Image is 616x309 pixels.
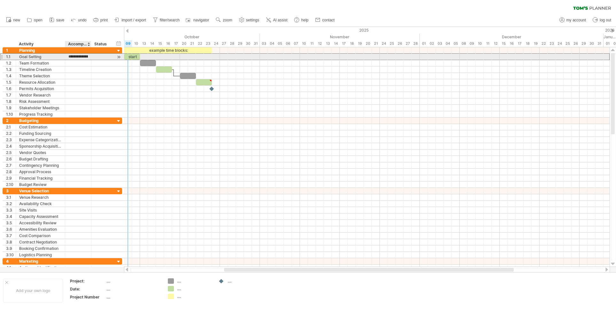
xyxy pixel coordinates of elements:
div: 3.4 [6,213,16,220]
div: Venue Selection [19,188,62,194]
div: October 2025 [76,34,260,40]
div: Cost Estimation [19,124,62,130]
div: 3.2 [6,201,16,207]
div: Budgeting [19,118,62,124]
span: contact [322,18,335,22]
div: Cost Comparison [19,233,62,239]
div: Friday, 26 December 2025 [572,40,580,47]
div: Friday, 10 October 2025 [132,40,140,47]
div: Friday, 12 December 2025 [492,40,500,47]
div: 1.3 [6,66,16,73]
a: help [292,16,310,24]
span: print [100,18,108,22]
span: open [34,18,43,22]
div: 2.10 [6,182,16,188]
div: 1.8 [6,98,16,104]
div: Friday, 14 November 2025 [332,40,340,47]
div: 3.6 [6,226,16,232]
div: 3.1 [6,194,16,200]
div: 2.6 [6,156,16,162]
div: Venue Research [19,194,62,200]
div: Planning [19,47,62,53]
div: Thursday, 23 October 2025 [204,40,212,47]
div: Monday, 22 December 2025 [540,40,548,47]
div: Wednesday, 12 November 2025 [316,40,324,47]
div: .... [177,278,212,284]
div: Tuesday, 9 December 2025 [468,40,476,47]
div: Friday, 28 November 2025 [412,40,420,47]
span: zoom [223,18,232,22]
a: navigator [185,16,211,24]
div: Monday, 13 October 2025 [140,40,148,47]
div: Team Formation [19,60,62,66]
div: 1.5 [6,79,16,85]
div: Accessibility Review [19,220,62,226]
div: Friday, 19 December 2025 [532,40,540,47]
div: 3.5 [6,220,16,226]
div: Sponsorship Acquisition [19,143,62,149]
div: Audience Identification [19,265,62,271]
span: help [301,18,308,22]
div: Approval Process [19,169,62,175]
div: 2.9 [6,175,16,181]
div: Tuesday, 2 December 2025 [428,40,436,47]
a: my account [558,16,588,24]
div: 1.4 [6,73,16,79]
div: 4.1 [6,265,16,271]
div: Monday, 17 November 2025 [340,40,348,47]
div: Thursday, 27 November 2025 [404,40,412,47]
span: undo [78,18,87,22]
div: Monday, 20 October 2025 [180,40,188,47]
div: 2.4 [6,143,16,149]
div: Tuesday, 28 October 2025 [228,40,236,47]
a: open [25,16,44,24]
div: Monday, 1 December 2025 [420,40,428,47]
div: Wednesday, 26 November 2025 [396,40,404,47]
a: print [92,16,110,24]
div: Monday, 27 October 2025 [220,40,228,47]
div: Theme Selection [19,73,62,79]
div: 1.6 [6,86,16,92]
div: start [124,54,140,60]
div: Wednesday, 24 December 2025 [556,40,564,47]
div: Thursday, 20 November 2025 [364,40,372,47]
div: 1.10 [6,111,16,117]
div: Amenities Evaluation [19,226,62,232]
div: Thursday, 6 November 2025 [284,40,292,47]
div: 1.2 [6,60,16,66]
a: zoom [214,16,234,24]
a: new [4,16,22,24]
div: Thursday, 18 December 2025 [524,40,532,47]
div: Monday, 3 November 2025 [260,40,268,47]
div: Contract Negotiation [19,239,62,245]
div: Tuesday, 30 December 2025 [588,40,596,47]
span: filter/search [160,18,180,22]
div: Monday, 29 December 2025 [580,40,588,47]
div: 3.8 [6,239,16,245]
div: .... [106,278,160,284]
div: Wednesday, 15 October 2025 [156,40,164,47]
div: Funding Sourcing [19,130,62,136]
div: Wednesday, 19 November 2025 [356,40,364,47]
span: save [56,18,64,22]
div: Tuesday, 16 December 2025 [508,40,516,47]
div: Thursday, 4 December 2025 [444,40,452,47]
div: 2 [6,118,16,124]
div: Add your own logo [3,279,63,303]
div: Thursday, 13 November 2025 [324,40,332,47]
div: Date: [70,286,105,292]
span: AI assist [273,18,287,22]
div: 1.1 [6,54,16,60]
div: Thursday, 30 October 2025 [244,40,252,47]
div: Tuesday, 23 December 2025 [548,40,556,47]
div: Contingency Planning [19,162,62,168]
div: Accompagnatori [68,41,88,47]
a: log out [591,16,613,24]
a: undo [69,16,89,24]
div: Friday, 31 October 2025 [252,40,260,47]
div: example time blocks: [124,47,212,53]
div: Monday, 24 November 2025 [380,40,388,47]
div: Activity [19,41,61,47]
div: Wednesday, 17 December 2025 [516,40,524,47]
div: Logistics Planning [19,252,62,258]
